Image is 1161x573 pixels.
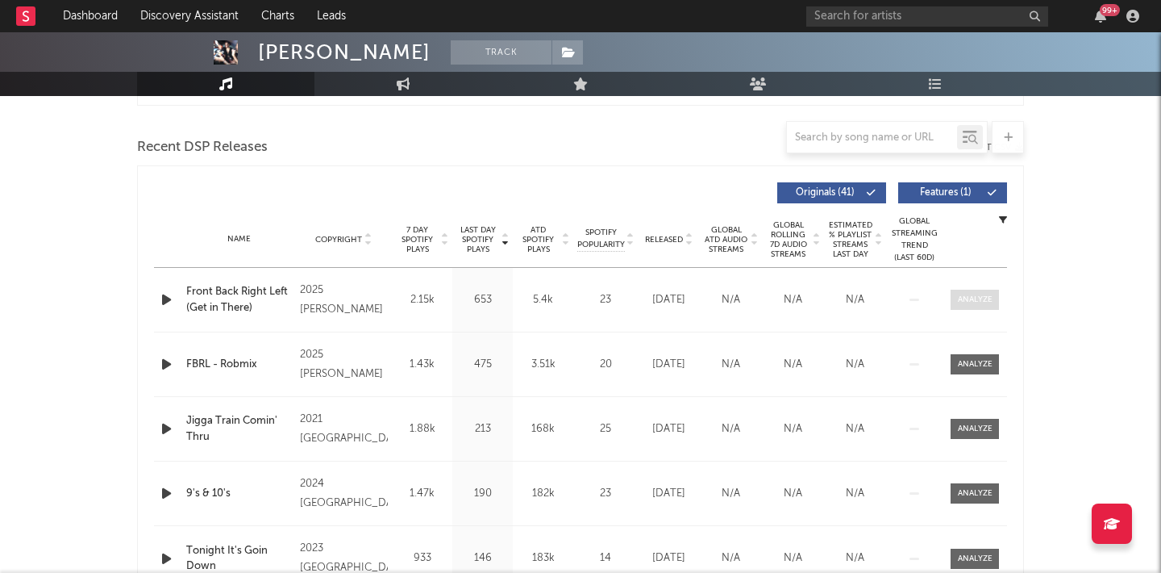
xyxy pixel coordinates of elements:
div: 1.88k [396,421,448,437]
button: Originals(41) [777,182,886,203]
div: 5.4k [517,292,569,308]
span: Spotify Popularity [577,227,625,251]
div: Name [186,233,292,245]
a: Front Back Right Left (Get in There) [186,284,292,316]
div: 183k [517,550,569,567]
div: N/A [828,292,882,308]
div: 20 [577,357,634,373]
div: 653 [456,292,509,308]
button: Features(1) [898,182,1007,203]
div: 1.43k [396,357,448,373]
div: 23 [577,486,634,502]
div: 933 [396,550,448,567]
span: Estimated % Playlist Streams Last Day [828,220,872,259]
div: N/A [704,486,758,502]
div: 2025 [PERSON_NAME] [300,345,388,384]
span: Global ATD Audio Streams [704,225,748,254]
button: Track [451,40,551,65]
span: ATD Spotify Plays [517,225,560,254]
div: 190 [456,486,509,502]
div: N/A [704,357,758,373]
div: N/A [766,421,820,437]
div: N/A [766,357,820,373]
a: FBRL - Robmix [186,357,292,373]
div: [DATE] [642,421,696,437]
button: 99+ [1095,10,1106,23]
span: Last Day Spotify Plays [456,225,499,254]
div: [DATE] [642,550,696,567]
span: Released [645,235,683,245]
span: Copyright [315,235,362,245]
div: [DATE] [642,292,696,308]
div: 2.15k [396,292,448,308]
span: Originals ( 41 ) [788,188,862,198]
a: 9's & 10's [186,486,292,502]
div: 3.51k [517,357,569,373]
a: Jigga Train Comin' Thru [186,413,292,445]
div: 25 [577,421,634,437]
div: 146 [456,550,509,567]
div: 168k [517,421,569,437]
div: N/A [828,486,882,502]
div: N/A [766,292,820,308]
div: N/A [704,421,758,437]
div: N/A [828,421,882,437]
div: 2021 [GEOGRAPHIC_DATA] [300,410,388,449]
div: N/A [828,550,882,567]
div: 2024 [GEOGRAPHIC_DATA] [300,475,388,513]
div: 23 [577,292,634,308]
div: 2025 [PERSON_NAME] [300,281,388,320]
div: N/A [766,486,820,502]
div: N/A [828,357,882,373]
div: [DATE] [642,486,696,502]
div: N/A [766,550,820,567]
div: 213 [456,421,509,437]
div: 14 [577,550,634,567]
div: 182k [517,486,569,502]
div: 99 + [1100,4,1120,16]
div: 475 [456,357,509,373]
div: 1.47k [396,486,448,502]
div: [PERSON_NAME] [258,40,431,65]
span: Global Rolling 7D Audio Streams [766,220,810,259]
div: Global Streaming Trend (Last 60D) [890,215,938,264]
input: Search by song name or URL [787,132,957,144]
span: Features ( 1 ) [909,188,983,198]
div: N/A [704,550,758,567]
div: [DATE] [642,357,696,373]
div: N/A [704,292,758,308]
span: 7 Day Spotify Plays [396,225,439,254]
input: Search for artists [806,6,1048,27]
